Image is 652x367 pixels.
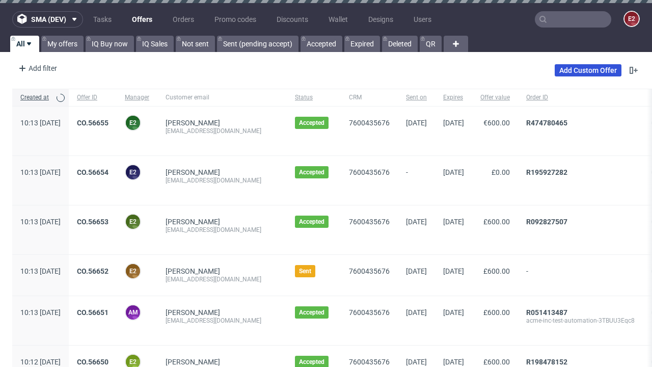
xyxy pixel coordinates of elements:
span: [DATE] [406,358,427,366]
a: My offers [41,36,84,52]
a: Accepted [301,36,342,52]
span: 10:13 [DATE] [20,308,61,317]
a: CO.56654 [77,168,108,176]
figcaption: e2 [126,264,140,278]
span: Expires [443,93,464,102]
span: [DATE] [406,267,427,275]
span: Offer ID [77,93,108,102]
span: 10:13 [DATE] [20,267,61,275]
figcaption: e2 [126,116,140,130]
a: CO.56652 [77,267,108,275]
span: Customer email [166,93,279,102]
div: acme-inc-test-automation-3TBUU3Eqc8 [526,317,635,325]
span: Accepted [299,168,324,176]
span: [DATE] [443,358,464,366]
span: [DATE] [406,119,427,127]
a: R051413487 [526,308,567,317]
span: [DATE] [406,218,427,226]
span: £600.00 [483,218,510,226]
a: Offers [126,11,158,28]
a: [PERSON_NAME] [166,358,220,366]
span: 10:12 [DATE] [20,358,61,366]
a: Deleted [382,36,418,52]
a: All [10,36,39,52]
span: [DATE] [443,267,464,275]
a: [PERSON_NAME] [166,267,220,275]
figcaption: e2 [126,165,140,179]
span: [DATE] [443,119,464,127]
span: [DATE] [443,308,464,317]
a: CO.56655 [77,119,108,127]
figcaption: e2 [126,215,140,229]
a: [PERSON_NAME] [166,119,220,127]
span: Accepted [299,308,324,317]
span: - [526,267,635,283]
div: [EMAIL_ADDRESS][DOMAIN_NAME] [166,176,279,185]
a: Not sent [176,36,215,52]
a: Discounts [270,11,314,28]
a: 7600435676 [349,267,390,275]
a: IQ Buy now [86,36,134,52]
span: CRM [349,93,390,102]
a: IQ Sales [136,36,174,52]
span: Accepted [299,119,324,127]
span: Sent on [406,93,427,102]
a: [PERSON_NAME] [166,218,220,226]
a: Orders [167,11,200,28]
div: [EMAIL_ADDRESS][DOMAIN_NAME] [166,226,279,234]
div: [EMAIL_ADDRESS][DOMAIN_NAME] [166,275,279,283]
a: Sent (pending accept) [217,36,298,52]
span: Sent [299,267,311,275]
span: Accepted [299,218,324,226]
a: Users [407,11,438,28]
div: [EMAIL_ADDRESS][DOMAIN_NAME] [166,127,279,135]
span: [DATE] [406,308,427,317]
button: sma (dev) [12,11,83,28]
a: Promo codes [208,11,262,28]
figcaption: AM [126,305,140,320]
a: 7600435676 [349,308,390,317]
div: [EMAIL_ADDRESS][DOMAIN_NAME] [166,317,279,325]
span: Offer value [480,93,510,102]
a: CO.56653 [77,218,108,226]
span: Accepted [299,358,324,366]
span: [DATE] [443,168,464,176]
a: Expired [344,36,380,52]
a: 7600435676 [349,218,390,226]
a: 7600435676 [349,168,390,176]
div: Add filter [14,60,59,76]
a: QR [420,36,442,52]
a: [PERSON_NAME] [166,308,220,317]
a: Designs [362,11,399,28]
a: Add Custom Offer [555,64,621,76]
a: R195927282 [526,168,567,176]
figcaption: e2 [624,12,639,26]
span: €600.00 [483,119,510,127]
span: 10:13 [DATE] [20,119,61,127]
a: R198478152 [526,358,567,366]
span: £600.00 [483,308,510,317]
a: Wallet [322,11,354,28]
span: Order ID [526,93,635,102]
span: 10:13 [DATE] [20,218,61,226]
a: 7600435676 [349,119,390,127]
span: Created at [20,93,52,102]
span: £600.00 [483,358,510,366]
a: R092827507 [526,218,567,226]
span: 10:13 [DATE] [20,168,61,176]
a: [PERSON_NAME] [166,168,220,176]
span: Status [295,93,333,102]
a: CO.56650 [77,358,108,366]
span: sma (dev) [31,16,66,23]
span: [DATE] [443,218,464,226]
span: - [406,168,427,193]
span: £0.00 [492,168,510,176]
a: Tasks [87,11,118,28]
a: CO.56651 [77,308,108,317]
span: Manager [125,93,149,102]
span: £600.00 [483,267,510,275]
a: 7600435676 [349,358,390,366]
a: R474780465 [526,119,567,127]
